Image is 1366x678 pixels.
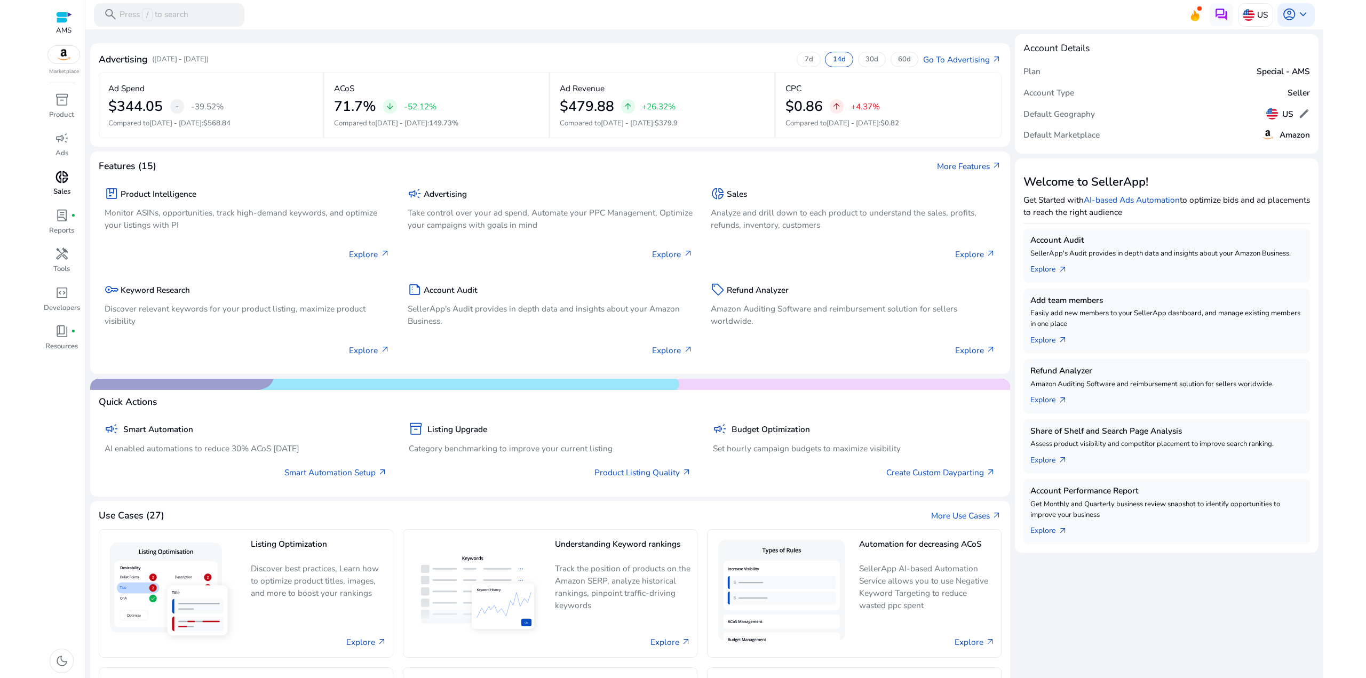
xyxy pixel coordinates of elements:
[121,189,196,199] h5: Product Intelligence
[1266,108,1278,119] img: us.svg
[1030,235,1303,245] h5: Account Audit
[108,98,163,115] h2: $344.05
[1280,130,1310,140] h5: Amazon
[105,206,390,231] p: Monitor ASINs, opportunities, track high-demand keywords, and optimize your listings with PI
[1296,7,1310,21] span: keyboard_arrow_down
[55,131,69,145] span: campaign
[55,286,69,300] span: code_blocks
[1030,499,1303,521] p: Get Monthly and Quarterly business review snapshot to identify opportunities to improve your busi...
[105,538,241,649] img: Listing Optimization
[833,55,846,65] p: 14d
[409,546,545,640] img: Understanding Keyword rankings
[555,562,691,611] p: Track the position of products on the Amazon SERP, analyze historical rankings, pinpoint traffic-...
[55,148,68,159] p: Ads
[1257,67,1310,76] h5: Special - AMS
[105,422,118,436] span: campaign
[142,9,152,21] span: /
[1257,5,1268,24] p: US
[53,264,70,275] p: Tools
[408,187,422,201] span: campaign
[682,468,692,477] span: arrow_outward
[1058,527,1068,536] span: arrow_outward
[992,511,1002,521] span: arrow_outward
[44,303,80,314] p: Developers
[560,118,765,129] p: Compared to :
[409,442,692,454] p: Category benchmarking to improve your current listing
[424,189,467,199] h5: Advertising
[191,102,224,110] p: -39.52%
[805,55,813,65] p: 7d
[43,129,81,167] a: campaignAds
[727,189,747,199] h5: Sales
[1023,175,1310,189] h3: Welcome to SellerApp!
[71,329,76,334] span: fiber_manual_record
[1030,249,1303,259] p: SellerApp's Audit provides in depth data and insights about your Amazon Business.
[71,213,76,218] span: fiber_manual_record
[49,68,79,76] p: Marketplace
[1030,296,1303,305] h5: Add team members
[1058,456,1068,465] span: arrow_outward
[121,285,190,295] h5: Keyword Research
[851,102,880,110] p: +4.37%
[1030,330,1077,346] a: Explorearrow_outward
[1030,379,1303,390] p: Amazon Auditing Software and reimbursement solution for sellers worldwide.
[986,249,996,259] span: arrow_outward
[43,283,81,322] a: code_blocksDevelopers
[785,98,823,115] h2: $0.86
[711,283,725,297] span: sell
[1023,43,1090,54] h4: Account Details
[99,54,147,65] h4: Advertising
[1030,521,1077,537] a: Explorearrow_outward
[45,341,78,352] p: Resources
[1023,130,1100,140] h5: Default Marketplace
[1261,127,1275,141] img: amazon.svg
[105,302,390,327] p: Discover relevant keywords for your product listing, maximize product visibility
[711,302,996,327] p: Amazon Auditing Software and reimbursement solution for sellers worldwide.
[785,118,992,129] p: Compared to :
[785,82,801,94] p: CPC
[424,285,478,295] h5: Account Audit
[53,187,70,197] p: Sales
[55,654,69,668] span: dark_mode
[642,102,676,110] p: +26.32%
[43,91,81,129] a: inventory_2Product
[859,562,995,611] p: SellerApp AI-based Automation Service allows you to use Negative Keyword Targeting to reduce wast...
[99,510,164,521] h4: Use Cases (27)
[1243,9,1254,21] img: us.svg
[937,160,1002,172] a: More Featuresarrow_outward
[251,562,387,608] p: Discover best practices, Learn how to optimize product titles, images, and more to boost your ran...
[560,98,614,115] h2: $479.88
[992,55,1002,65] span: arrow_outward
[152,54,209,65] p: ([DATE] - [DATE])
[56,26,72,36] p: AMS
[404,102,436,110] p: -52.12%
[711,206,996,231] p: Analyze and drill down to each product to understand the sales, profits, refunds, inventory, cust...
[832,102,841,111] span: arrow_upward
[408,283,422,297] span: summarize
[986,468,996,477] span: arrow_outward
[43,245,81,283] a: handymanTools
[555,539,691,558] h5: Understanding Keyword rankings
[623,102,633,111] span: arrow_upward
[149,118,202,128] span: [DATE] - [DATE]
[1058,265,1068,275] span: arrow_outward
[108,118,313,129] p: Compared to :
[43,322,81,361] a: book_4fiber_manual_recordResources
[408,302,693,327] p: SellerApp's Audit provides in depth data and insights about your Amazon Business.
[560,82,605,94] p: Ad Revenue
[385,102,395,111] span: arrow_downward
[334,82,354,94] p: ACoS
[986,345,996,355] span: arrow_outward
[898,55,911,65] p: 60d
[375,118,427,128] span: [DATE] - [DATE]
[865,55,878,65] p: 30d
[1023,88,1074,98] h5: Account Type
[105,283,118,297] span: key
[1030,486,1303,496] h5: Account Performance Report
[1023,109,1095,119] h5: Default Geography
[684,345,693,355] span: arrow_outward
[713,536,849,652] img: Automation for decreasing ACoS
[1288,88,1310,98] h5: Seller
[650,636,691,648] a: Explore
[955,636,995,648] a: Explore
